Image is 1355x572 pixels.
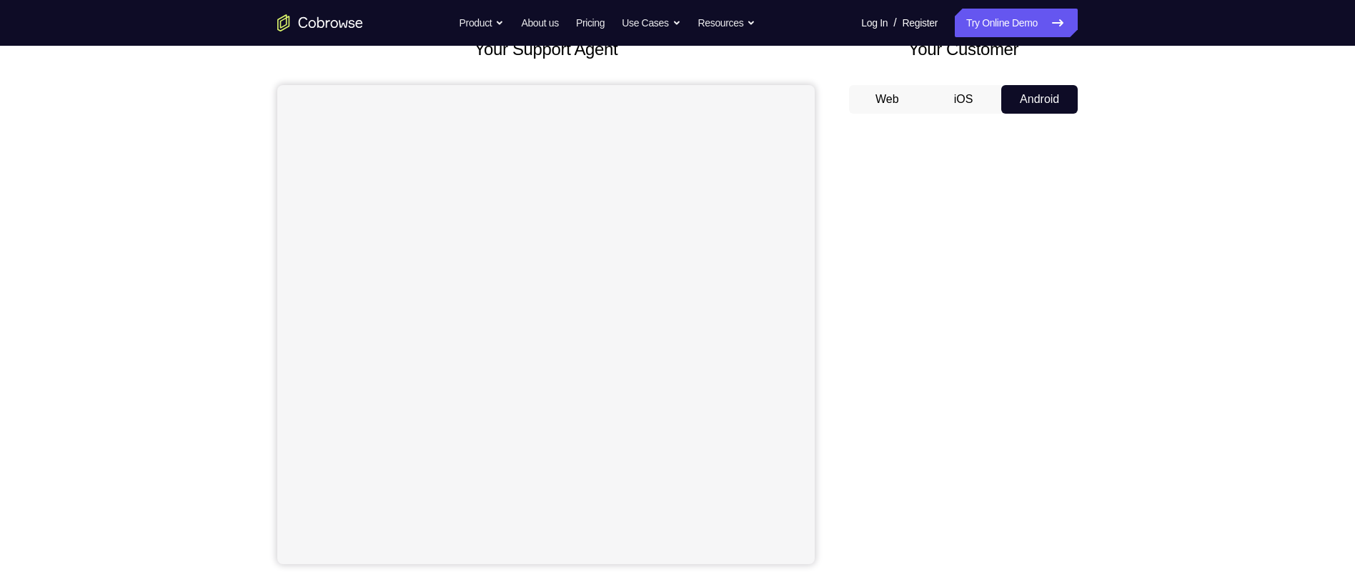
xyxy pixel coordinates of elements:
[277,85,815,564] iframe: Agent
[698,9,756,37] button: Resources
[277,14,363,31] a: Go to the home page
[849,85,925,114] button: Web
[277,36,815,62] h2: Your Support Agent
[576,9,605,37] a: Pricing
[1001,85,1078,114] button: Android
[893,14,896,31] span: /
[955,9,1078,37] a: Try Online Demo
[460,9,505,37] button: Product
[849,36,1078,62] h2: Your Customer
[521,9,558,37] a: About us
[622,9,680,37] button: Use Cases
[925,85,1002,114] button: iOS
[903,9,938,37] a: Register
[861,9,888,37] a: Log In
